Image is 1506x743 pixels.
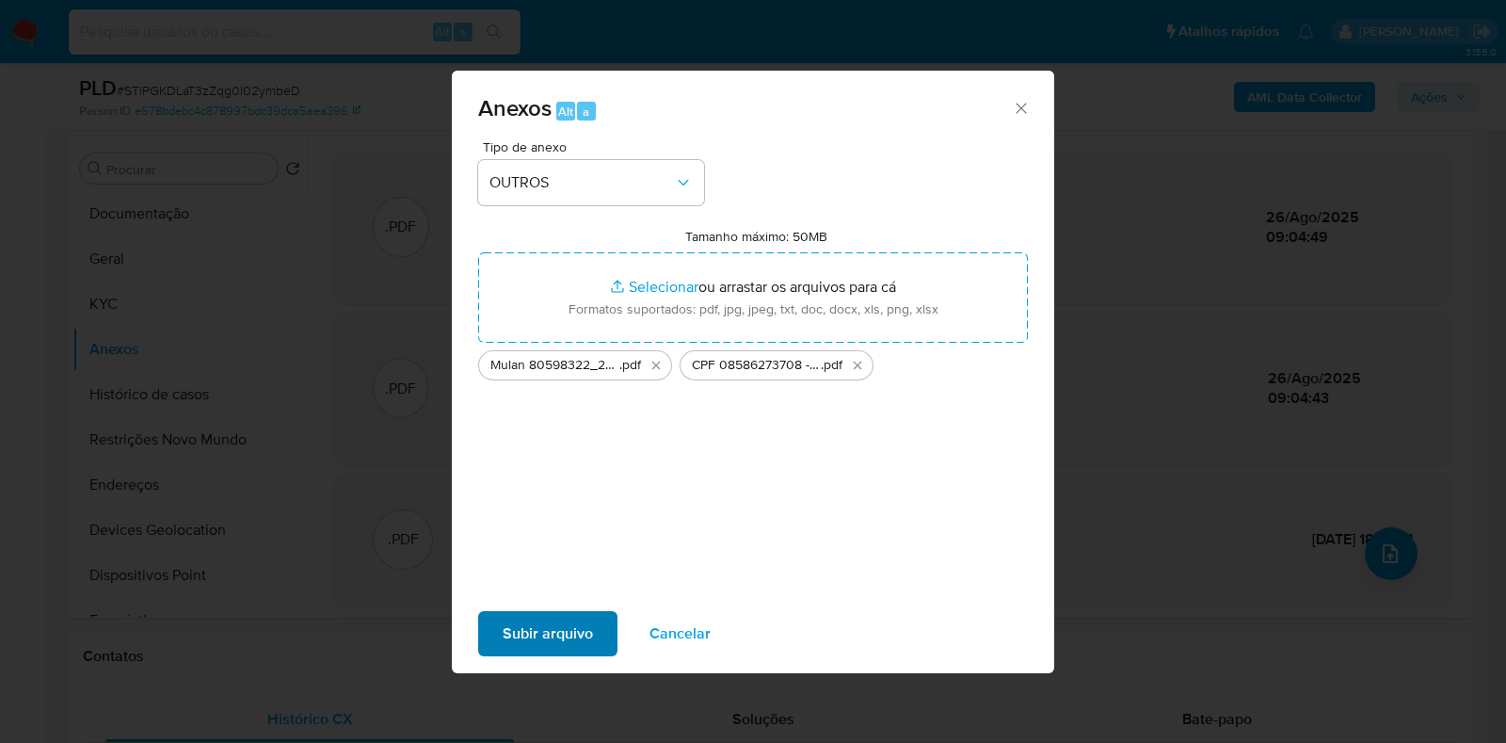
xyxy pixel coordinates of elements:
[685,228,827,245] label: Tamanho máximo: 50MB
[1012,99,1029,116] button: Fechar
[503,613,593,654] span: Subir arquivo
[846,354,869,377] button: Excluir CPF 08586273708 - HELTER SPINASSE.pdf
[692,356,821,375] span: CPF 08586273708 - HELTER SPINASSE
[478,160,704,205] button: OUTROS
[558,103,573,121] span: Alt
[625,611,735,656] button: Cancelar
[478,343,1028,380] ul: Arquivos selecionados
[489,173,674,192] span: OUTROS
[483,140,709,153] span: Tipo de anexo
[645,354,667,377] button: Excluir Mulan 80598322_2025_08_25_15_35_19 - Resumen TX.pdf
[619,356,641,375] span: .pdf
[583,103,589,121] span: a
[478,611,617,656] button: Subir arquivo
[478,91,552,124] span: Anexos
[821,356,842,375] span: .pdf
[649,613,711,654] span: Cancelar
[490,356,619,375] span: Mulan 80598322_2025_08_25_15_35_19 - Resumen [GEOGRAPHIC_DATA]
